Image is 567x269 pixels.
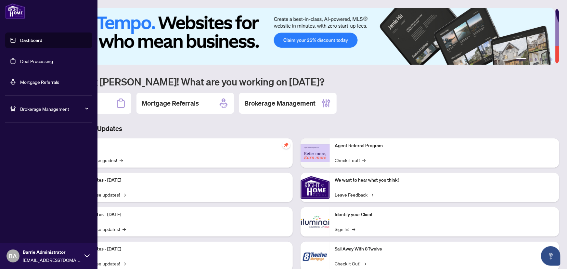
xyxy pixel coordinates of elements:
span: → [122,260,126,267]
img: Agent Referral Program [301,144,330,162]
button: Open asap [541,246,561,266]
span: BA [9,251,17,261]
p: Platform Updates - [DATE] [68,177,288,184]
span: pushpin [282,141,290,149]
a: Mortgage Referrals [20,79,59,85]
span: → [122,225,126,233]
a: Leave Feedback→ [335,191,374,198]
p: Identify your Client [335,211,554,218]
p: Platform Updates - [DATE] [68,246,288,253]
span: → [120,157,123,164]
button: 6 [550,58,553,61]
img: Slide 0 [34,8,555,65]
p: Sail Away With 8Twelve [335,246,554,253]
h3: Brokerage & Industry Updates [34,124,559,133]
button: 4 [540,58,542,61]
button: 2 [529,58,532,61]
span: → [363,260,367,267]
span: Barrie Administrator [23,249,81,256]
p: Agent Referral Program [335,142,554,149]
p: Self-Help [68,142,288,149]
a: Check it Out!→ [335,260,367,267]
span: [EMAIL_ADDRESS][DOMAIN_NAME] [23,256,81,263]
h2: Mortgage Referrals [142,99,199,108]
a: Sign In!→ [335,225,355,233]
img: We want to hear what you think! [301,173,330,202]
span: Brokerage Management [20,105,88,112]
a: Dashboard [20,37,42,43]
span: → [370,191,374,198]
a: Deal Processing [20,58,53,64]
img: logo [5,3,25,19]
p: We want to hear what you think! [335,177,554,184]
span: → [122,191,126,198]
button: 5 [545,58,548,61]
h2: Brokerage Management [244,99,316,108]
button: 1 [516,58,527,61]
span: → [363,157,366,164]
img: Identify your Client [301,207,330,237]
span: → [352,225,355,233]
button: 3 [535,58,537,61]
a: Check it out!→ [335,157,366,164]
p: Platform Updates - [DATE] [68,211,288,218]
h1: Welcome back [PERSON_NAME]! What are you working on [DATE]? [34,75,559,88]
